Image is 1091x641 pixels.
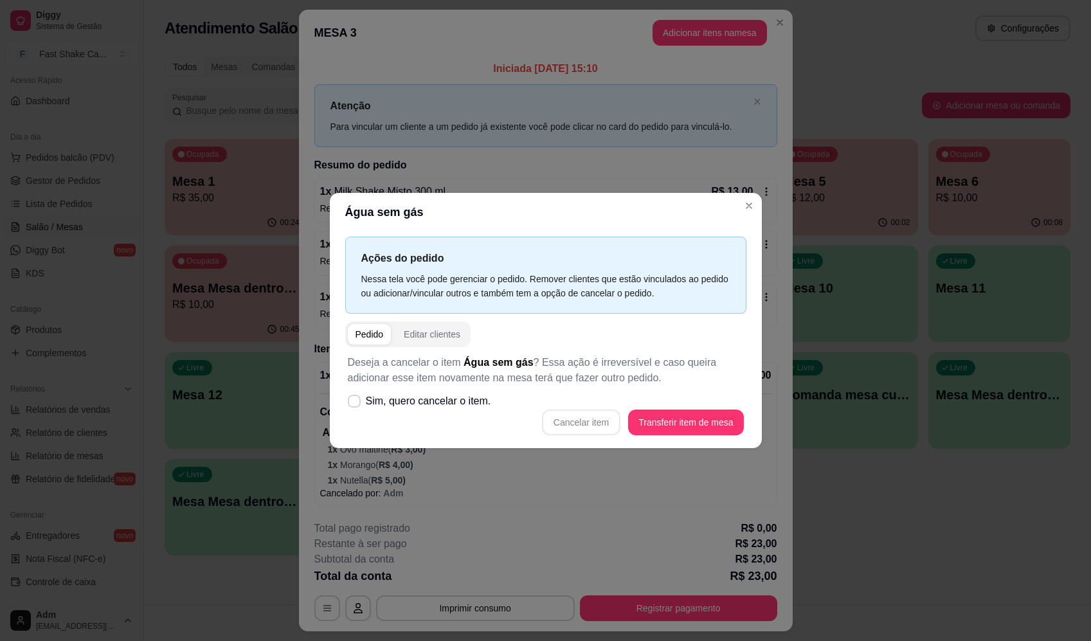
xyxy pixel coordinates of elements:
p: Deseja a cancelar o item ? Essa ação é irreversível e caso queira adicionar esse item novamente n... [348,355,744,386]
p: Ações do pedido [361,250,730,266]
div: Editar clientes [404,328,460,341]
div: Pedido [356,328,384,341]
header: Água sem gás [330,193,762,231]
span: Água sem gás [464,357,533,368]
button: Close [739,195,759,216]
span: Sim, quero cancelar o item. [366,393,491,409]
button: Transferir item de mesa [628,410,743,435]
div: Nessa tela você pode gerenciar o pedido. Remover clientes que estão vinculados ao pedido ou adici... [361,272,730,300]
